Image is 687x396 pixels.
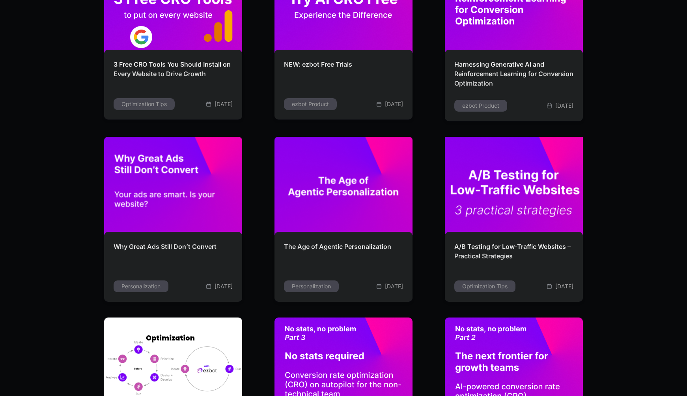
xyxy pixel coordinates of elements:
[454,242,573,265] h2: A/B Testing for Low-Traffic Websites – Practical Strategies
[555,282,573,291] div: [DATE]
[215,282,233,291] div: [DATE]
[215,99,233,109] div: [DATE]
[284,242,403,255] h2: The Age of Agentic Personalization
[121,100,167,108] div: Optimization Tips
[121,282,161,291] div: Personalization
[104,137,242,302] a: Why Great Ads Still Don’t ConvertPersonalization[DATE]
[462,101,499,110] div: ezbot Product
[555,101,573,110] div: [DATE]
[284,60,403,73] h2: NEW: ezbot Free Trials
[445,137,583,302] a: A/B Testing for Low-Traffic Websites – Practical StrategiesOptimization Tips[DATE]
[292,100,329,108] div: ezbot Product
[274,137,413,302] a: The Age of Agentic PersonalizationPersonalization[DATE]
[462,282,508,291] div: Optimization Tips
[385,99,403,109] div: [DATE]
[114,60,233,82] h2: 3 Free CRO Tools You Should Install on Every Website to Drive Growth
[292,282,331,291] div: Personalization
[454,60,573,92] h2: Harnessing Generative AI and Reinforcement Learning for Conversion Optimization
[114,242,233,255] h2: Why Great Ads Still Don’t Convert
[385,282,403,291] div: [DATE]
